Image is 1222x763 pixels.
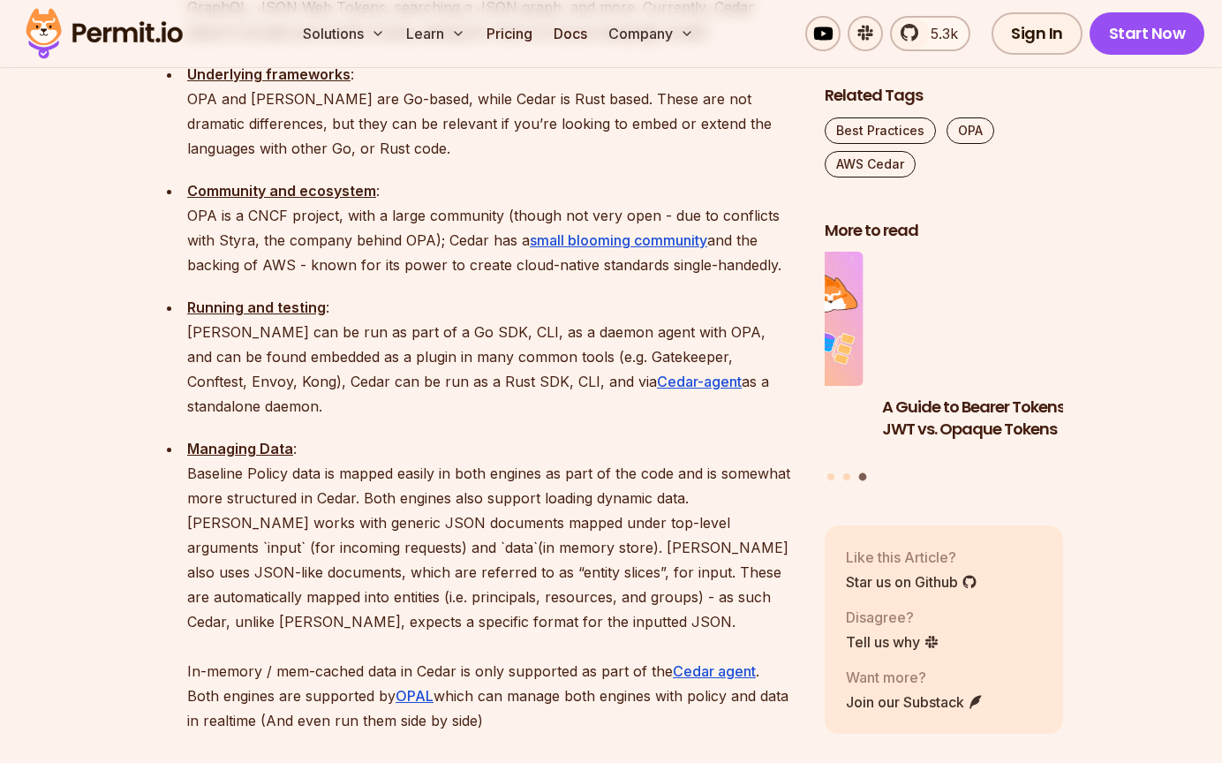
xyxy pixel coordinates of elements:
strong: Community and ecosystem [187,182,376,200]
a: Sign In [992,12,1082,55]
strong: Running and testing [187,298,326,316]
li: 3 of 3 [882,253,1120,463]
button: Go to slide 2 [843,473,850,480]
span: 5.3k [920,23,958,44]
a: Join our Substack [846,691,984,713]
a: Start Now [1090,12,1205,55]
a: AWS Cedar [825,151,916,178]
a: Pricing [479,16,539,51]
a: Tell us why [846,631,939,653]
a: Star us on Github [846,571,977,593]
a: Docs [547,16,594,51]
a: OPAL [396,687,434,705]
p: : Baseline Policy data is mapped easily in both engines as part of the code and is somewhat more ... [187,436,796,733]
a: A Guide to Bearer Tokens: JWT vs. Opaque TokensA Guide to Bearer Tokens: JWT vs. Opaque Tokens [882,253,1120,463]
img: A Guide to Bearer Tokens: JWT vs. Opaque Tokens [882,253,1120,387]
button: Learn [399,16,472,51]
p: Disagree? [846,607,939,628]
p: Want more? [846,667,984,688]
p: : OPA is a CNCF project, with a large community (though not very open - due to conflicts with Sty... [187,178,796,277]
a: OPA [947,117,994,144]
button: Company [601,16,701,51]
p: Like this Article? [846,547,977,568]
p: : [PERSON_NAME] can be run as part of a Go SDK, CLI, as a daemon agent with OPA, and can be found... [187,295,796,419]
h2: Related Tags [825,85,1063,107]
a: 5.3k [890,16,970,51]
a: Cedar agent [673,662,756,680]
img: Permit logo [18,4,191,64]
button: Solutions [296,16,392,51]
button: Go to slide 1 [827,473,834,480]
strong: Underlying frameworks [187,65,351,83]
a: Cedar-agent [657,373,742,390]
p: : OPA and [PERSON_NAME] are Go-based, while Cedar is Rust based. These are not dramatic differenc... [187,62,796,161]
h3: A Guide to Bearer Tokens: JWT vs. Opaque Tokens [882,397,1120,441]
h2: More to read [825,220,1063,242]
a: small blooming community [530,231,707,249]
button: Go to slide 3 [858,473,866,481]
a: Best Practices [825,117,936,144]
div: Posts [825,253,1063,484]
strong: Managing Data [187,440,293,457]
